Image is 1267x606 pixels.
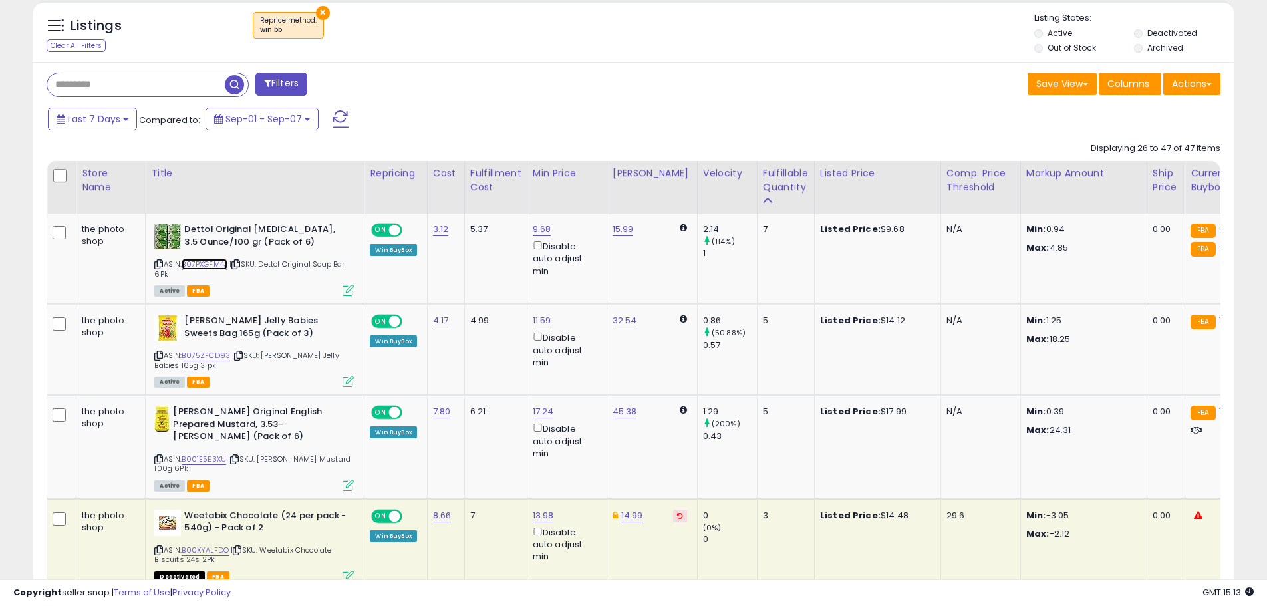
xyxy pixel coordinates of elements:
[1026,314,1046,327] strong: Min:
[1026,242,1137,254] p: 4.85
[470,406,517,418] div: 6.21
[1153,166,1179,194] div: Ship Price
[373,407,390,418] span: ON
[533,421,597,460] div: Disable auto adjust min
[1026,315,1137,327] p: 1.25
[470,166,521,194] div: Fulfillment Cost
[703,510,757,522] div: 0
[184,224,346,251] b: Dettol Original [MEDICAL_DATA], 3.5 Ounce/100 gr (Pack of 6)
[154,510,181,536] img: 51ZDEzXi2GL._SL40_.jpg
[154,454,351,474] span: | SKU: [PERSON_NAME] Mustard 100g 6Pk
[433,314,449,327] a: 4.17
[1026,241,1050,254] strong: Max:
[1026,510,1137,522] p: -3.05
[1219,314,1238,327] span: 14.12
[172,586,231,599] a: Privacy Policy
[154,350,339,370] span: | SKU: [PERSON_NAME] Jelly Babies 165g 3 pk
[712,236,735,247] small: (114%)
[533,525,597,563] div: Disable auto adjust min
[1091,142,1220,155] div: Displaying 26 to 47 of 47 items
[1099,73,1161,95] button: Columns
[533,330,597,369] div: Disable auto adjust min
[1191,166,1259,194] div: Current Buybox Price
[763,406,804,418] div: 5
[1026,166,1141,180] div: Markup Amount
[820,509,881,522] b: Listed Price:
[1153,315,1175,327] div: 0.00
[370,244,417,256] div: Win BuyBox
[820,510,930,522] div: $14.48
[470,224,517,235] div: 5.37
[82,406,135,430] div: the photo shop
[703,247,757,259] div: 1
[703,315,757,327] div: 0.86
[1028,73,1097,95] button: Save View
[139,114,200,126] span: Compared to:
[400,316,422,327] span: OFF
[1219,405,1240,418] span: 17.99
[68,112,120,126] span: Last 7 Days
[1026,333,1137,345] p: 18.25
[1107,77,1149,90] span: Columns
[1026,528,1050,540] strong: Max:
[946,166,1015,194] div: Comp. Price Threshold
[187,480,210,492] span: FBA
[1147,27,1197,39] label: Deactivated
[182,350,230,361] a: B075ZFCD93
[1153,406,1175,418] div: 0.00
[433,223,449,236] a: 3.12
[154,545,331,565] span: | SKU: Weetabix Chocolate Biscuits 24s 2Pk
[1034,12,1234,25] p: Listing States:
[255,73,307,96] button: Filters
[316,6,330,20] button: ×
[154,315,181,341] img: 511S9uSef3L._SL40_.jpg
[533,314,551,327] a: 11.59
[1191,406,1215,420] small: FBA
[1026,406,1137,418] p: 0.39
[613,314,637,327] a: 32.54
[154,510,354,581] div: ASIN:
[613,223,634,236] a: 15.99
[433,405,451,418] a: 7.80
[13,587,231,599] div: seller snap | |
[1191,242,1215,257] small: FBA
[703,522,722,533] small: (0%)
[533,166,601,180] div: Min Price
[433,166,459,180] div: Cost
[82,510,135,533] div: the photo shop
[48,108,137,130] button: Last 7 Days
[703,166,752,180] div: Velocity
[184,510,346,537] b: Weetabix Chocolate (24 per pack - 540g) - Pack of 2
[260,15,317,35] span: Reprice method :
[1219,241,1238,254] span: 9.98
[763,224,804,235] div: 7
[373,316,390,327] span: ON
[373,225,390,236] span: ON
[114,586,170,599] a: Terms of Use
[13,586,62,599] strong: Copyright
[1219,223,1238,235] span: 9.48
[154,377,185,388] span: All listings currently available for purchase on Amazon
[370,335,417,347] div: Win BuyBox
[1153,224,1175,235] div: 0.00
[946,406,1010,418] div: N/A
[47,39,106,52] div: Clear All Filters
[946,224,1010,235] div: N/A
[70,17,122,35] h5: Listings
[1153,510,1175,522] div: 0.00
[370,530,417,542] div: Win BuyBox
[225,112,302,126] span: Sep-01 - Sep-07
[1191,224,1215,238] small: FBA
[370,426,417,438] div: Win BuyBox
[400,510,422,522] span: OFF
[154,406,354,490] div: ASIN:
[613,166,692,180] div: [PERSON_NAME]
[173,406,335,446] b: [PERSON_NAME] Original English Prepared Mustard, 3.53-[PERSON_NAME] (Pack of 6)
[1026,509,1046,522] strong: Min:
[703,406,757,418] div: 1.29
[1048,27,1072,39] label: Active
[154,224,354,295] div: ASIN:
[154,480,185,492] span: All listings currently available for purchase on Amazon
[1191,315,1215,329] small: FBA
[182,259,227,270] a: B07PXGFM4J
